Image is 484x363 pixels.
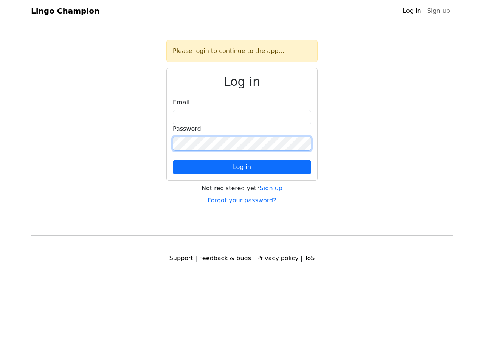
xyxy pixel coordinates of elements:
a: Forgot your password? [208,197,276,204]
span: Log in [233,163,251,171]
div: Not registered yet? [166,184,318,193]
a: ToS [304,254,315,262]
a: Sign up [424,3,453,19]
h2: Log in [173,74,311,89]
button: Log in [173,160,311,174]
a: Privacy policy [257,254,299,262]
a: Sign up [260,185,282,192]
div: | | | [26,254,458,263]
a: Feedback & bugs [199,254,251,262]
a: Log in [400,3,424,19]
label: Email [173,98,189,107]
div: Please login to continue to the app... [166,40,318,62]
a: Support [169,254,193,262]
a: Lingo Champion [31,3,99,19]
label: Password [173,124,201,133]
